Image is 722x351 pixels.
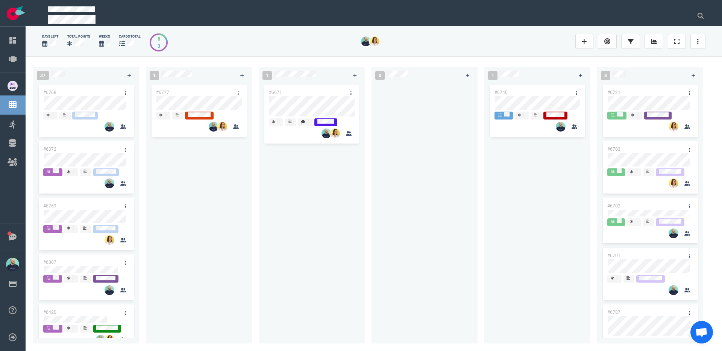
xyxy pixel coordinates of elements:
img: 26 [209,122,218,132]
span: 37 [37,71,49,80]
a: #6777 [156,90,169,95]
a: #6703 [607,203,620,209]
a: #6372 [43,147,56,152]
img: 26 [105,235,114,245]
a: #6420 [43,310,56,315]
img: 26 [669,285,678,295]
div: Weeks [99,34,110,39]
img: 26 [361,36,371,46]
img: 26 [105,285,114,295]
div: 8 [158,35,160,42]
a: #6787 [607,310,620,315]
a: #6701 [607,253,620,258]
img: 26 [330,129,340,138]
img: 26 [105,179,114,188]
span: 1 [488,71,498,80]
a: #6702 [607,147,620,152]
a: #6768 [43,90,56,95]
img: 26 [669,228,678,238]
img: 26 [556,122,566,132]
img: 26 [96,335,106,345]
a: #6740 [494,90,508,95]
span: 0 [375,71,385,80]
a: #6671 [269,90,282,95]
img: 26 [105,122,114,132]
span: 1 [262,71,272,80]
div: 3 [158,42,160,50]
img: 26 [217,122,227,132]
div: Total Points [67,34,90,39]
a: #6807 [43,260,56,265]
img: 26 [669,179,678,188]
img: 26 [105,335,114,345]
span: 1 [150,71,159,80]
div: days left [42,34,58,39]
img: 26 [370,36,379,46]
img: 26 [322,129,331,138]
a: Ouvrir le chat [690,321,713,343]
a: #6769 [43,203,56,209]
span: 8 [601,71,610,80]
a: #6721 [607,90,620,95]
div: cards total [119,34,141,39]
img: 26 [669,122,678,132]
